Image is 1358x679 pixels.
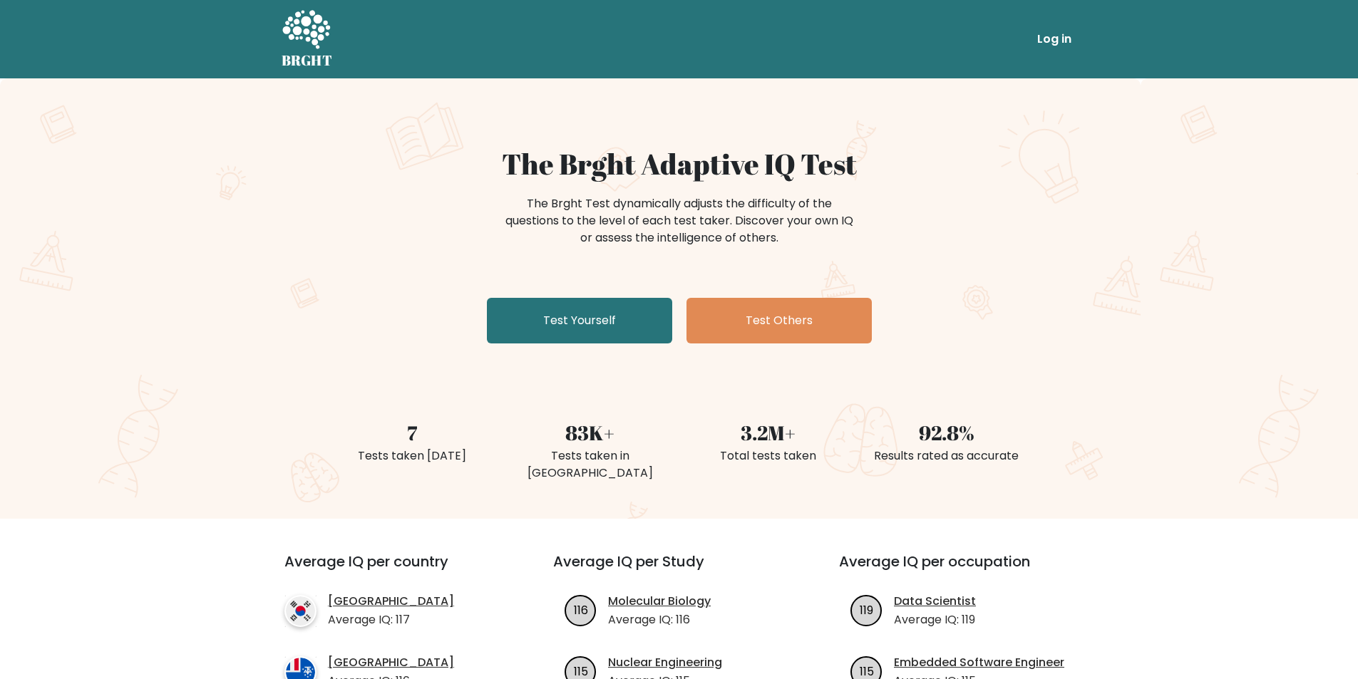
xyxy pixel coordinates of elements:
[608,611,711,628] p: Average IQ: 116
[553,553,805,587] h3: Average IQ per Study
[860,663,874,679] text: 115
[608,654,722,671] a: Nuclear Engineering
[328,593,454,610] a: [GEOGRAPHIC_DATA]
[894,593,976,610] a: Data Scientist
[894,654,1064,671] a: Embedded Software Engineer
[501,195,858,247] div: The Brght Test dynamically adjusts the difficulty of the questions to the level of each test take...
[686,298,872,343] a: Test Others
[688,447,849,465] div: Total tests taken
[328,611,454,628] p: Average IQ: 117
[866,447,1027,465] div: Results rated as accurate
[331,447,493,465] div: Tests taken [DATE]
[328,654,454,671] a: [GEOGRAPHIC_DATA]
[284,553,502,587] h3: Average IQ per country
[1032,25,1077,53] a: Log in
[487,298,672,343] a: Test Yourself
[866,418,1027,447] div: 92.8%
[894,611,976,628] p: Average IQ: 119
[510,447,671,482] div: Tests taken in [GEOGRAPHIC_DATA]
[574,663,588,679] text: 115
[282,6,333,73] a: BRGHT
[608,593,711,610] a: Molecular Biology
[839,553,1091,587] h3: Average IQ per occupation
[510,418,671,447] div: 83K+
[331,418,493,447] div: 7
[574,601,588,618] text: 116
[284,595,317,627] img: country
[688,418,849,447] div: 3.2M+
[331,147,1027,181] h1: The Brght Adaptive IQ Test
[860,601,873,618] text: 119
[282,52,333,69] h5: BRGHT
